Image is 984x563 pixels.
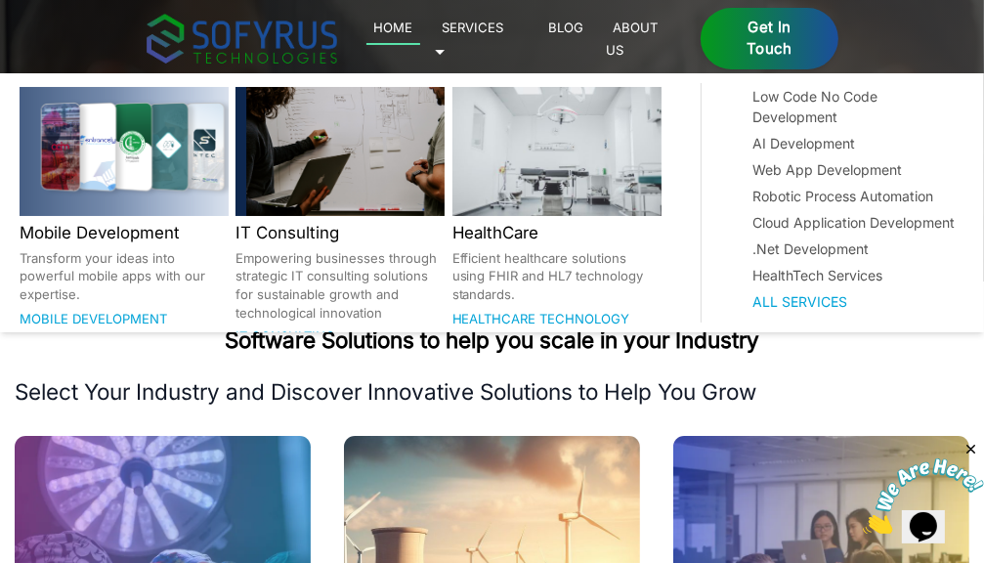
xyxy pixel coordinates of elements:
a: Home [366,16,420,45]
iframe: chat widget [863,441,984,534]
a: All Services [753,291,958,312]
a: IT Consulting [235,328,335,344]
p: Efficient healthcare solutions using FHIR and HL7 technology standards. [452,249,662,304]
p: Select Your Industry and Discover Innovative Solutions to Help You Grow [15,377,969,407]
a: Services 🞃 [435,16,504,61]
a: Low Code No Code Development [753,86,958,127]
img: sofyrus [147,14,337,64]
a: About Us [606,16,659,61]
a: Get in Touch [701,8,837,70]
p: Transform your ideas into powerful mobile apps with our expertise. [20,249,229,304]
a: Blog [541,16,591,39]
h2: HealthCare [452,220,662,245]
a: Cloud Application Development [753,212,958,233]
a: HealthTech Services [753,265,958,285]
a: AI Development [753,133,958,153]
a: .Net Development [753,238,958,259]
a: Robotic Process Automation [753,186,958,206]
a: Web App Development [753,159,958,180]
p: Empowering businesses through strategic IT consulting solutions for sustainable growth and techno... [235,249,445,323]
a: Healthcare Technology Consulting [452,311,630,349]
h2: IT Consulting [235,220,445,245]
a: Mobile Development [20,311,167,326]
h2: Mobile Development [20,220,229,245]
h2: Software Solutions to help you scale in your Industry [15,325,969,355]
